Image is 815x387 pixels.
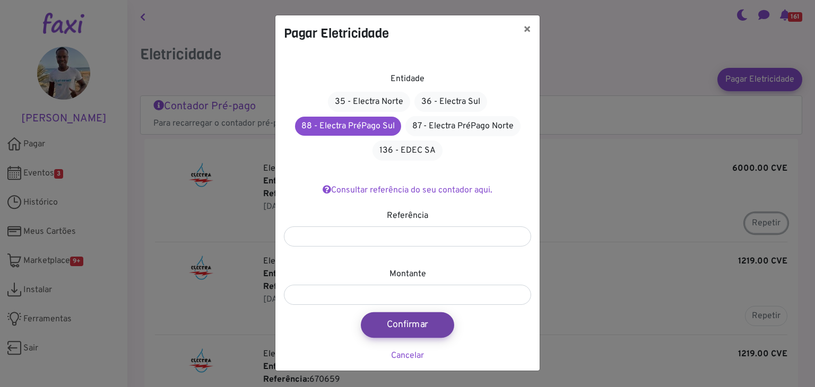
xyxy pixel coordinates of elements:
h4: Pagar Eletricidade [284,24,389,43]
a: 35 - Electra Norte [328,92,410,112]
button: Confirmar [361,312,454,338]
label: Montante [389,268,426,280]
a: Cancelar [391,350,424,361]
a: 87 - Electra PréPago Norte [405,116,521,136]
a: 36 - Electra Sul [414,92,487,112]
label: Referência [387,209,428,222]
a: Consultar referência do seu contador aqui. [323,185,492,196]
button: × [515,15,540,45]
a: 88 - Electra PréPago Sul [295,117,401,136]
label: Entidade [391,73,424,85]
a: 136 - EDEC SA [372,140,443,161]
